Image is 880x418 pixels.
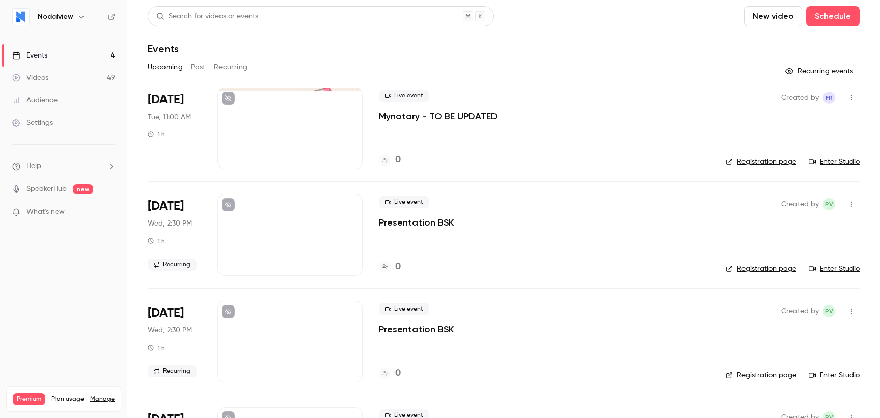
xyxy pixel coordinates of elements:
[806,6,860,26] button: Schedule
[12,118,53,128] div: Settings
[148,198,184,214] span: [DATE]
[13,9,29,25] img: Nodalview
[13,393,45,405] span: Premium
[395,153,401,167] h4: 0
[148,259,197,271] span: Recurring
[809,370,860,380] a: Enter Studio
[148,130,165,138] div: 1 h
[12,161,115,172] li: help-dropdown-opener
[12,73,48,83] div: Videos
[90,395,115,403] a: Manage
[823,198,835,210] span: Paul Vérine
[809,264,860,274] a: Enter Studio
[379,303,429,315] span: Live event
[26,161,41,172] span: Help
[781,305,819,317] span: Created by
[148,344,165,352] div: 1 h
[148,325,192,336] span: Wed, 2:30 PM
[191,59,206,75] button: Past
[103,208,115,217] iframe: Noticeable Trigger
[395,367,401,380] h4: 0
[379,196,429,208] span: Live event
[148,218,192,229] span: Wed, 2:30 PM
[726,264,796,274] a: Registration page
[148,365,197,377] span: Recurring
[395,260,401,274] h4: 0
[379,260,401,274] a: 0
[12,95,58,105] div: Audience
[379,153,401,167] a: 0
[148,88,201,169] div: Oct 21 Tue, 11:00 AM (Europe/Brussels)
[809,157,860,167] a: Enter Studio
[214,59,248,75] button: Recurring
[379,323,454,336] a: Presentation BSK
[726,370,796,380] a: Registration page
[51,395,84,403] span: Plan usage
[148,112,191,122] span: Tue, 11:00 AM
[379,90,429,102] span: Live event
[148,92,184,108] span: [DATE]
[38,12,73,22] h6: Nodalview
[156,11,258,22] div: Search for videos or events
[26,207,65,217] span: What's new
[379,367,401,380] a: 0
[825,198,833,210] span: PV
[781,198,819,210] span: Created by
[26,184,67,194] a: SpeakerHub
[781,92,819,104] span: Created by
[781,63,860,79] button: Recurring events
[744,6,802,26] button: New video
[12,50,47,61] div: Events
[726,157,796,167] a: Registration page
[823,92,835,104] span: Florence Robert
[148,301,201,382] div: Aug 26 Wed, 2:30 PM (Europe/Paris)
[823,305,835,317] span: Paul Vérine
[379,216,454,229] a: Presentation BSK
[148,59,183,75] button: Upcoming
[825,305,833,317] span: PV
[73,184,93,194] span: new
[148,237,165,245] div: 1 h
[148,43,179,55] h1: Events
[148,194,201,275] div: Jul 29 Wed, 2:30 PM (Europe/Paris)
[379,110,498,122] a: Mynotary - TO BE UPDATED
[148,305,184,321] span: [DATE]
[826,92,833,104] span: FR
